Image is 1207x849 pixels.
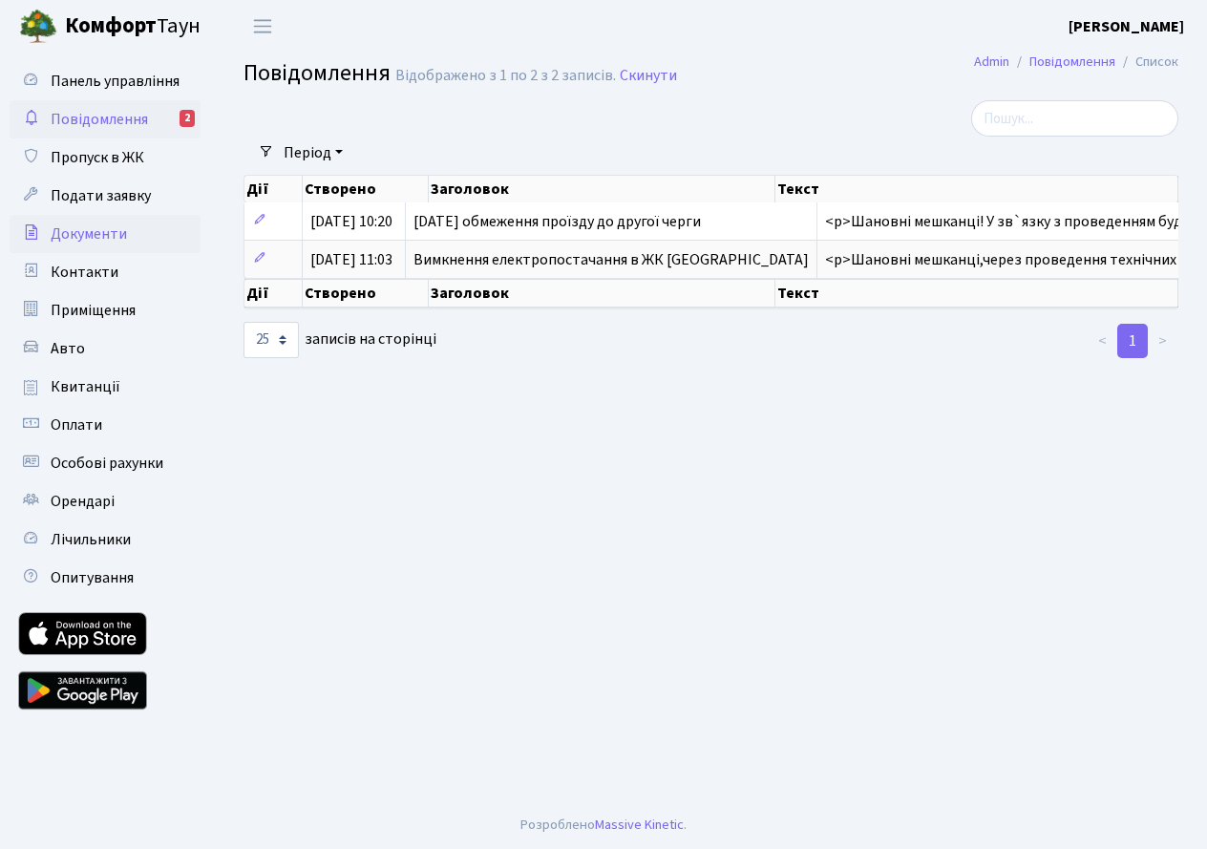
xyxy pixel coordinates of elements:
[10,329,201,368] a: Авто
[51,71,180,92] span: Панель управління
[10,559,201,597] a: Опитування
[303,279,429,308] th: Створено
[51,223,127,244] span: Документи
[10,482,201,520] a: Орендарі
[244,176,303,202] th: Дії
[945,42,1207,82] nav: breadcrumb
[775,176,1178,202] th: Текст
[10,215,201,253] a: Документи
[51,338,85,359] span: Авто
[303,176,429,202] th: Створено
[429,279,775,308] th: Заголовок
[10,177,201,215] a: Подати заявку
[1069,15,1184,38] a: [PERSON_NAME]
[775,279,1178,308] th: Текст
[51,300,136,321] span: Приміщення
[276,137,350,169] a: Період
[51,414,102,435] span: Оплати
[310,249,392,270] span: [DATE] 11:03
[244,279,303,308] th: Дії
[10,368,201,406] a: Квитанції
[520,815,687,836] div: Розроблено .
[10,253,201,291] a: Контакти
[51,567,134,588] span: Опитування
[51,529,131,550] span: Лічильники
[310,211,392,232] span: [DATE] 10:20
[10,291,201,329] a: Приміщення
[10,444,201,482] a: Особові рахунки
[595,815,684,835] a: Massive Kinetic
[65,11,201,43] span: Таун
[239,11,286,42] button: Переключити навігацію
[971,100,1178,137] input: Пошук...
[1117,324,1148,358] a: 1
[974,52,1009,72] a: Admin
[10,138,201,177] a: Пропуск в ЖК
[413,211,701,232] span: [DATE] обмеження проїзду до другої черги
[413,249,809,270] span: Вимкнення електропостачання в ЖК [GEOGRAPHIC_DATA]
[10,62,201,100] a: Панель управління
[620,67,677,85] a: Скинути
[1069,16,1184,37] b: [PERSON_NAME]
[51,147,144,168] span: Пропуск в ЖК
[180,110,195,127] div: 2
[244,56,391,90] span: Повідомлення
[395,67,616,85] div: Відображено з 1 по 2 з 2 записів.
[429,176,775,202] th: Заголовок
[51,453,163,474] span: Особові рахунки
[244,322,436,358] label: записів на сторінці
[244,322,299,358] select: записів на сторінці
[1029,52,1115,72] a: Повідомлення
[51,109,148,130] span: Повідомлення
[51,185,151,206] span: Подати заявку
[1115,52,1178,73] li: Список
[51,376,120,397] span: Квитанції
[51,262,118,283] span: Контакти
[10,100,201,138] a: Повідомлення2
[19,8,57,46] img: logo.png
[51,491,115,512] span: Орендарі
[10,520,201,559] a: Лічильники
[65,11,157,41] b: Комфорт
[10,406,201,444] a: Оплати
